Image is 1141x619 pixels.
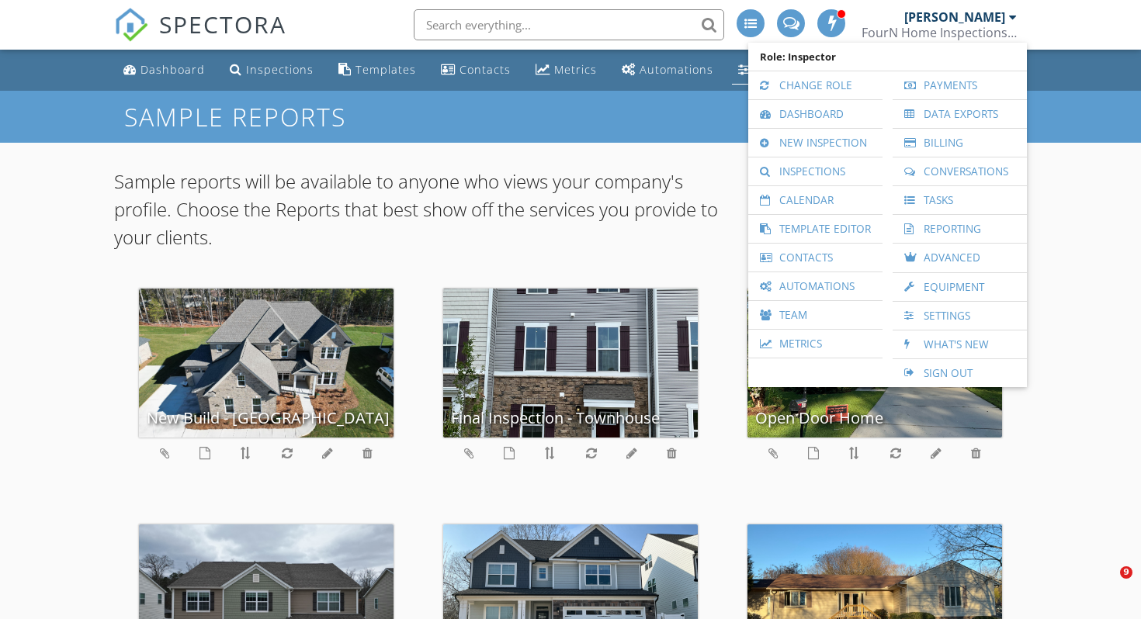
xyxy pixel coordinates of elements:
[224,56,320,85] a: Inspections
[900,157,1019,185] a: Conversations
[756,330,875,358] a: Metrics
[900,359,1019,387] a: Sign Out
[732,56,808,85] a: Settings
[117,56,211,85] a: Dashboard
[124,103,1017,130] h1: Sample Reports
[900,302,1019,330] a: Settings
[1088,566,1125,603] iframe: Intercom live chat
[114,8,148,42] img: The Best Home Inspection Software - Spectora
[529,56,603,85] a: Metrics
[862,25,1017,40] div: FourN Home Inspections, LLC
[756,157,875,185] a: Inspections
[900,215,1019,243] a: Reporting
[460,62,511,77] div: Contacts
[756,43,1019,71] span: Role: Inspector
[414,9,724,40] input: Search everything...
[114,168,723,251] p: Sample reports will be available to anyone who views your company's profile. Choose the Reports t...
[756,100,875,128] a: Dashboard
[900,330,1019,358] a: What's New
[900,129,1019,157] a: Billing
[159,8,286,40] span: SPECTORA
[435,56,517,85] a: Contacts
[640,62,713,77] div: Automations
[332,56,422,85] a: Templates
[355,62,416,77] div: Templates
[756,186,875,214] a: Calendar
[616,56,720,85] a: Automations (Advanced)
[756,272,875,300] a: Automations
[756,301,875,329] a: Team
[900,71,1019,99] a: Payments
[900,244,1019,272] a: Advanced
[246,62,314,77] div: Inspections
[904,9,1005,25] div: [PERSON_NAME]
[756,71,875,99] a: Change Role
[1120,566,1132,579] span: 9
[756,244,875,271] a: Contacts
[140,62,205,77] div: Dashboard
[114,21,286,54] a: SPECTORA
[554,62,597,77] div: Metrics
[900,273,1019,301] a: Equipment
[900,100,1019,128] a: Data Exports
[756,215,875,243] a: Template Editor
[756,129,875,157] a: New Inspection
[900,186,1019,214] a: Tasks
